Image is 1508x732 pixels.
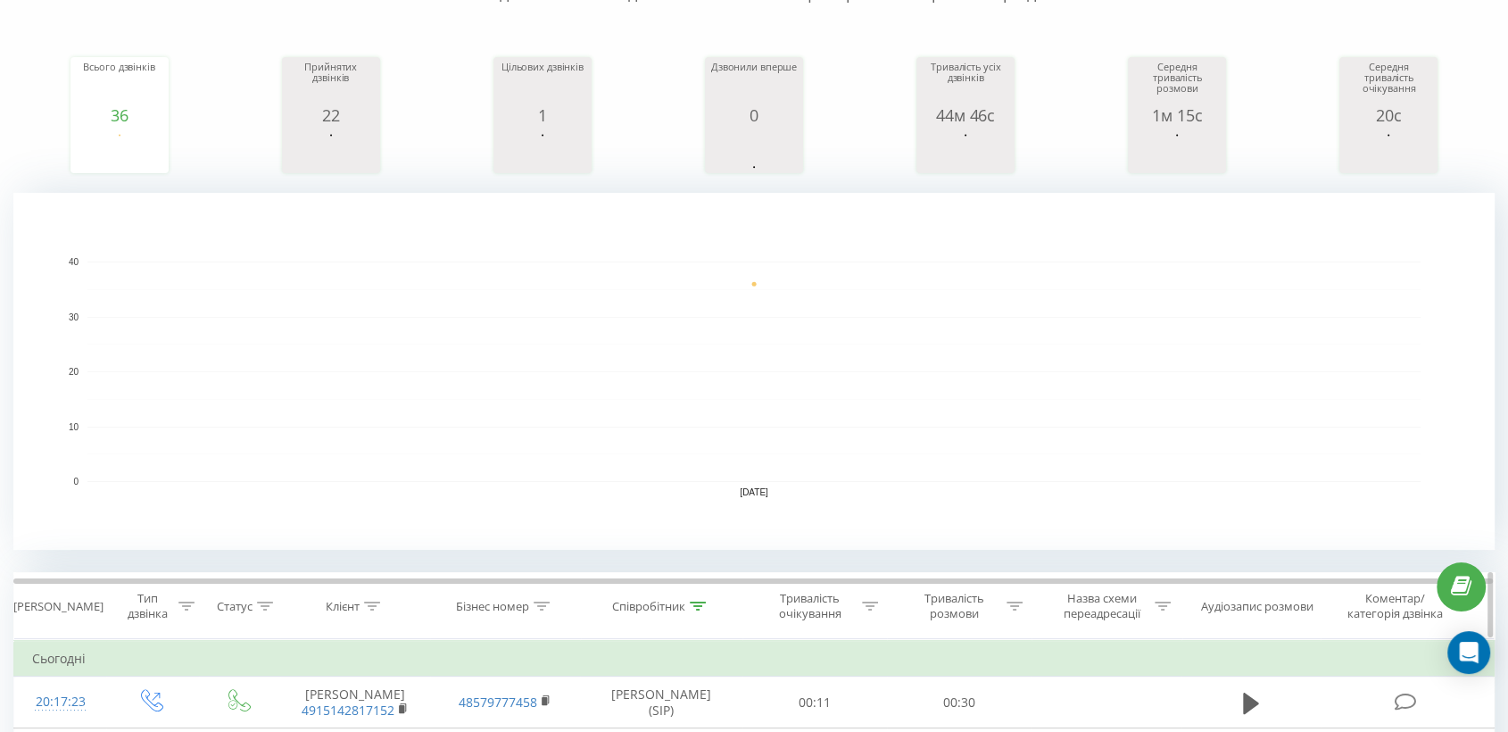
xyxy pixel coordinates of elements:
td: [PERSON_NAME] (SIP) [580,677,742,728]
svg: A chart. [498,124,587,178]
td: 00:30 [887,677,1032,728]
div: [PERSON_NAME] [13,599,104,614]
div: Середня тривалість розмови [1132,62,1222,106]
div: 22 [286,106,376,124]
div: 1 [498,106,587,124]
text: 0 [73,477,79,487]
div: 44м 46с [921,106,1010,124]
div: Середня тривалість очікування [1344,62,1433,106]
div: Тривалість розмови [907,591,1002,621]
div: Аудіозапис розмови [1201,599,1313,614]
div: Open Intercom Messenger [1447,631,1490,674]
div: Тип дзвінка [122,591,174,621]
svg: A chart. [921,124,1010,178]
text: 20 [69,367,79,377]
text: [DATE] [740,487,768,497]
div: 0 [709,106,799,124]
svg: A chart. [75,124,164,178]
text: 30 [69,312,79,322]
div: 1м 15с [1132,106,1222,124]
div: Клієнт [326,599,360,614]
div: Цільових дзвінків [498,62,587,106]
div: Тривалість очікування [762,591,858,621]
div: Назва схеми переадресації [1055,591,1150,621]
text: 40 [69,257,79,267]
td: Сьогодні [14,641,1495,677]
div: 20:17:23 [32,685,88,720]
div: Статус [217,599,253,614]
svg: A chart. [1132,124,1222,178]
div: Тривалість усіх дзвінків [921,62,1010,106]
div: 36 [75,106,164,124]
a: 48579777458 [459,694,537,711]
div: 20с [1344,106,1433,124]
div: Прийнятих дзвінків [286,62,376,106]
td: 00:11 [742,677,887,728]
svg: A chart. [286,124,376,178]
div: Коментар/категорія дзвінка [1342,591,1446,621]
div: Співробітник [612,599,685,614]
td: [PERSON_NAME] [280,677,430,728]
a: 4915142817152 [302,702,394,719]
div: Дзвонили вперше [709,62,799,106]
div: Всього дзвінків [75,62,164,106]
text: 10 [69,422,79,432]
svg: A chart. [1344,124,1433,178]
div: Бізнес номер [456,599,529,614]
svg: A chart. [13,193,1495,550]
svg: A chart. [709,124,799,178]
